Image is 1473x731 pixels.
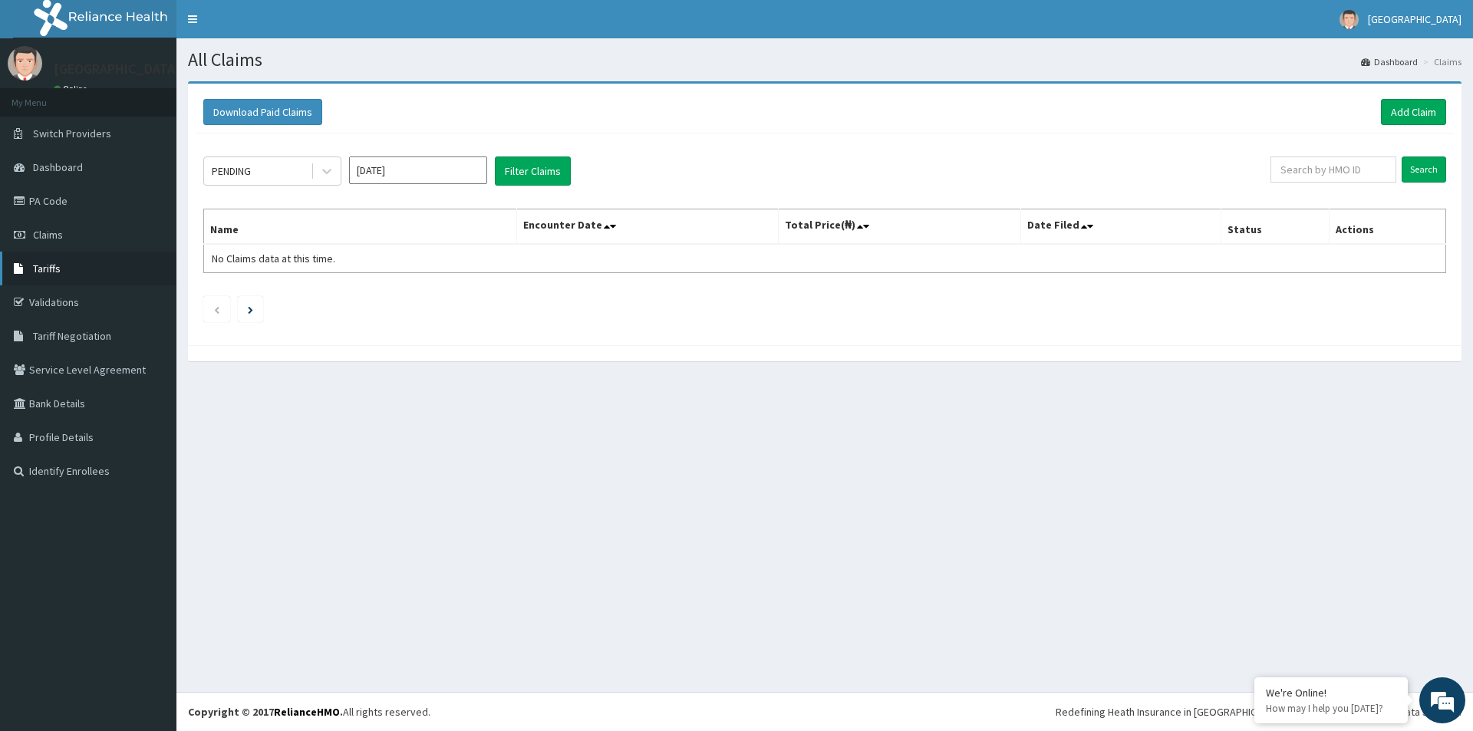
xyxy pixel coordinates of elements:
[248,302,253,316] a: Next page
[349,156,487,184] input: Select Month and Year
[1340,10,1359,29] img: User Image
[778,209,1020,245] th: Total Price(₦)
[33,160,83,174] span: Dashboard
[1056,704,1461,719] div: Redefining Heath Insurance in [GEOGRAPHIC_DATA] using Telemedicine and Data Science!
[212,252,335,265] span: No Claims data at this time.
[54,84,91,94] a: Online
[33,262,61,275] span: Tariffs
[516,209,778,245] th: Encounter Date
[1270,156,1396,183] input: Search by HMO ID
[1266,686,1396,700] div: We're Online!
[8,46,42,81] img: User Image
[1221,209,1329,245] th: Status
[495,156,571,186] button: Filter Claims
[1020,209,1221,245] th: Date Filed
[1381,99,1446,125] a: Add Claim
[1368,12,1461,26] span: [GEOGRAPHIC_DATA]
[1402,156,1446,183] input: Search
[33,127,111,140] span: Switch Providers
[33,329,111,343] span: Tariff Negotiation
[188,705,343,719] strong: Copyright © 2017 .
[1419,55,1461,68] li: Claims
[204,209,517,245] th: Name
[176,692,1473,731] footer: All rights reserved.
[213,302,220,316] a: Previous page
[203,99,322,125] button: Download Paid Claims
[1361,55,1418,68] a: Dashboard
[212,163,251,179] div: PENDING
[54,62,180,76] p: [GEOGRAPHIC_DATA]
[188,50,1461,70] h1: All Claims
[1329,209,1445,245] th: Actions
[1266,702,1396,715] p: How may I help you today?
[33,228,63,242] span: Claims
[274,705,340,719] a: RelianceHMO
